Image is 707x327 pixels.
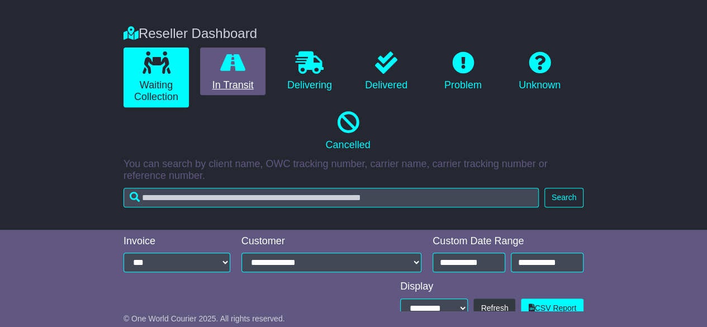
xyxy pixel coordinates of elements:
[544,188,583,207] button: Search
[124,158,583,182] p: You can search by client name, OWC tracking number, carrier name, carrier tracking number or refe...
[124,107,572,155] a: Cancelled
[124,235,230,248] div: Invoice
[430,48,496,96] a: Problem
[473,298,515,318] button: Refresh
[400,281,583,293] div: Display
[507,48,572,96] a: Unknown
[241,235,422,248] div: Customer
[124,48,189,107] a: Waiting Collection
[353,48,419,96] a: Delivered
[118,26,589,42] div: Reseller Dashboard
[433,235,583,248] div: Custom Date Range
[521,298,583,318] a: CSV Report
[124,314,285,323] span: © One World Courier 2025. All rights reserved.
[200,48,265,96] a: In Transit
[277,48,342,96] a: Delivering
